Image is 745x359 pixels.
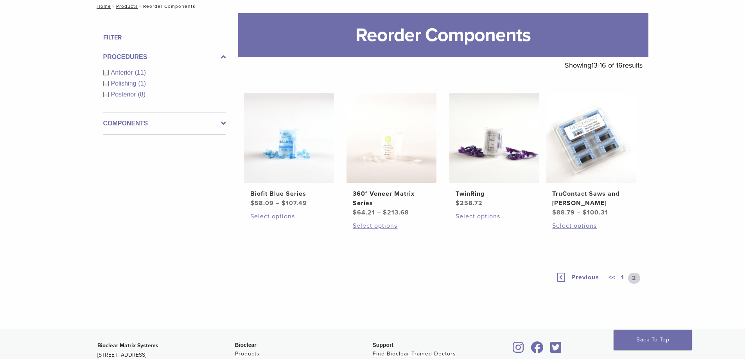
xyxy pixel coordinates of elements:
h2: Biofit Blue Series [250,189,328,198]
bdi: 88.79 [552,209,575,216]
bdi: 58.09 [250,199,274,207]
span: $ [353,209,357,216]
img: TwinRing [449,93,539,183]
a: 2 [628,273,640,284]
a: TruContact Saws and SandersTruContact Saws and [PERSON_NAME] [546,93,637,217]
span: – [577,209,581,216]
strong: Bioclear Matrix Systems [97,342,158,349]
a: Select options for “TwinRing” [456,212,533,221]
a: Products [116,4,138,9]
span: Bioclear [235,342,257,348]
span: Posterior [111,91,138,98]
bdi: 107.49 [282,199,307,207]
a: Select options for “TruContact Saws and Sanders” [552,221,630,230]
h1: Reorder Components [238,13,648,57]
a: Back To Top [614,330,692,350]
span: Anterior [111,69,135,76]
span: Support [373,342,394,348]
h4: Filter [103,33,226,42]
span: Previous [571,273,599,281]
span: (1) [138,80,146,87]
a: Home [94,4,111,9]
a: Biofit Blue SeriesBiofit Blue Series [244,93,335,208]
span: $ [456,199,460,207]
bdi: 213.68 [383,209,409,216]
a: 360° Veneer Matrix Series360° Veneer Matrix Series [346,93,437,217]
h2: TwinRing [456,189,533,198]
span: / [138,4,143,8]
bdi: 64.21 [353,209,375,216]
a: Select options for “Biofit Blue Series” [250,212,328,221]
span: / [111,4,116,8]
span: $ [552,209,557,216]
a: Find Bioclear Trained Doctors [373,350,456,357]
span: $ [250,199,255,207]
a: << [607,273,617,284]
span: $ [383,209,387,216]
a: Bioclear [528,346,546,354]
span: (11) [135,69,146,76]
a: Products [235,350,260,357]
span: Polishing [111,80,138,87]
a: Select options for “360° Veneer Matrix Series” [353,221,430,230]
span: (8) [138,91,146,98]
span: $ [282,199,286,207]
span: – [377,209,381,216]
span: – [276,199,280,207]
img: TruContact Saws and Sanders [546,93,636,183]
a: Bioclear [548,346,564,354]
label: Components [103,119,226,128]
h2: TruContact Saws and [PERSON_NAME] [552,189,630,208]
a: Bioclear [510,346,527,354]
span: 13-16 of 16 [591,61,623,70]
a: TwinRingTwinRing $258.72 [449,93,540,208]
p: Showing results [565,57,643,73]
span: $ [583,209,587,216]
img: Biofit Blue Series [244,93,334,183]
img: 360° Veneer Matrix Series [346,93,436,183]
h2: 360° Veneer Matrix Series [353,189,430,208]
bdi: 258.72 [456,199,483,207]
label: Procedures [103,52,226,62]
bdi: 100.31 [583,209,608,216]
a: 1 [619,273,626,284]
